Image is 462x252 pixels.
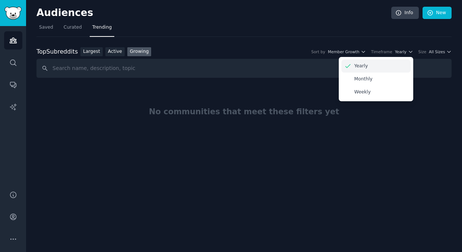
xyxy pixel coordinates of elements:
[354,89,371,96] p: Weekly
[127,47,152,57] a: Growing
[328,49,366,54] button: Member Growth
[90,22,114,37] a: Trending
[391,7,419,19] a: Info
[418,49,427,54] div: Size
[64,24,82,31] span: Curated
[4,7,22,20] img: GummySearch logo
[311,49,325,54] div: Sort by
[36,7,391,19] h2: Audiences
[39,24,53,31] span: Saved
[423,7,452,19] a: New
[36,59,452,78] input: Search name, description, topic
[61,22,85,37] a: Curated
[80,47,103,57] a: Largest
[36,80,452,143] div: No communities that meet these filters yet
[395,49,413,54] button: Yearly
[36,22,56,37] a: Saved
[354,76,373,83] p: Monthly
[354,63,368,70] p: Yearly
[105,47,125,57] a: Active
[395,49,407,54] span: Yearly
[92,24,112,31] span: Trending
[371,49,392,54] div: Timeframe
[429,49,452,54] button: All Sizes
[429,49,445,54] span: All Sizes
[36,47,78,57] div: Top Subreddits
[328,49,360,54] span: Member Growth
